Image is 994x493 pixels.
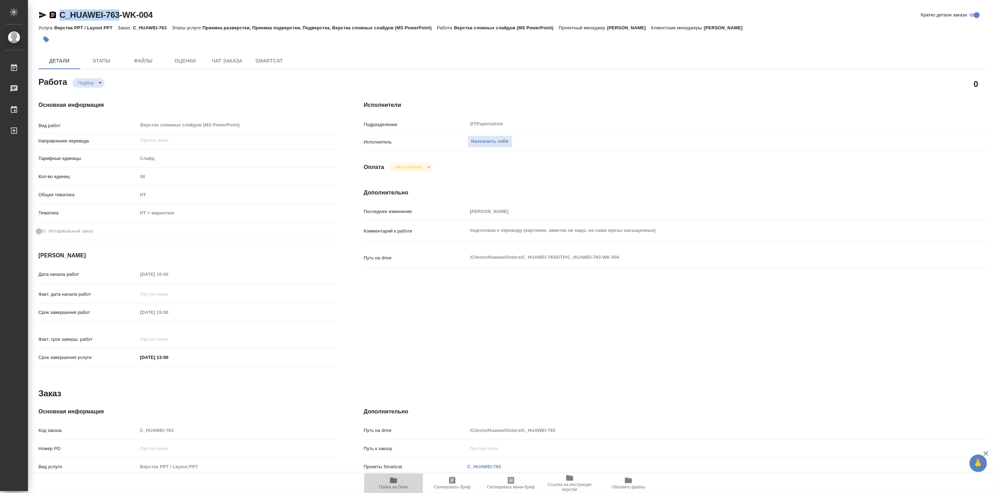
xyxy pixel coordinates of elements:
p: Факт. дата начала работ [38,291,138,298]
span: Оценки [168,57,202,65]
span: Файлы [127,57,160,65]
p: Верстка PPT / Layout PPT [54,25,117,30]
input: Пустое поле [140,136,319,145]
h4: Исполнители [364,101,986,109]
p: Путь на drive [364,427,468,434]
p: Вид работ [38,122,138,129]
p: Направление перевода [38,138,138,145]
p: Кол-во единиц [38,173,138,180]
div: Подбор [72,78,105,88]
span: Этапы [85,57,118,65]
span: Детали [43,57,76,65]
input: ✎ Введи что-нибудь [138,352,199,362]
input: Пустое поле [138,334,199,344]
input: Пустое поле [138,289,199,299]
p: C_HUAWEI-763 [133,25,172,30]
p: Номер РО [38,445,138,452]
span: Нотариальный заказ [49,228,93,235]
span: Кратко детали заказа [921,12,967,19]
span: Обновить файлы [612,485,646,490]
p: Исполнитель [364,139,468,146]
p: Подразделение [364,121,468,128]
p: Клиентские менеджеры [651,25,704,30]
input: Пустое поле [138,462,336,472]
p: Факт. срок заверш. работ [38,336,138,343]
button: Скопировать ссылку для ЯМессенджера [38,11,47,19]
p: Приемка разверстки, Приемка подверстки, Подверстка, Верстка сложных слайдов (MS PowerPoint) [202,25,437,30]
button: Скопировать мини-бриф [482,473,540,493]
input: Пустое поле [468,206,935,216]
span: Ссылка на инструкции верстки [545,482,595,492]
p: Заказ: [118,25,133,30]
h2: Работа [38,75,67,88]
p: Общая тематика [38,191,138,198]
button: Обновить файлы [599,473,658,493]
span: Скопировать мини-бриф [487,485,535,490]
p: Срок завершения работ [38,309,138,316]
p: [PERSON_NAME] [704,25,748,30]
button: Папка на Drive [364,473,423,493]
p: Проектный менеджер [559,25,607,30]
button: Скопировать ссылку [49,11,57,19]
div: ИТ + маркетинг [138,207,336,219]
p: Комментарий к работе [364,228,468,235]
input: Пустое поле [468,443,935,454]
textarea: подготовка к переводу (картинки, заметки не надо, но сами презы насыщенные) [468,225,935,236]
div: Слайд [138,153,336,164]
span: Назначить себя [471,138,509,146]
p: Верстка сложных слайдов (MS PowerPoint) [454,25,559,30]
span: Чат заказа [210,57,244,65]
input: Пустое поле [138,307,199,317]
p: Путь к заказу [364,445,468,452]
input: Пустое поле [138,269,199,279]
h4: Основная информация [38,407,336,416]
h2: Заказ [38,388,61,399]
button: Назначить себя [468,135,512,148]
button: Не оплачена [393,164,424,170]
a: C_HUAWEI-763 [468,464,501,469]
p: Дата начала работ [38,271,138,278]
span: 🙏 [972,456,984,471]
h4: Основная информация [38,101,336,109]
div: Подбор [390,162,433,172]
button: Подбор [76,80,96,86]
button: Добавить тэг [38,32,54,47]
span: Скопировать бриф [434,485,470,490]
p: Проекты Smartcat [364,463,468,470]
input: Пустое поле [138,443,336,454]
h2: 0 [974,78,978,90]
h4: Дополнительно [364,189,986,197]
p: Этапы услуги [172,25,203,30]
a: C_HUAWEI-763-WK-004 [59,10,153,20]
p: [PERSON_NAME] [607,25,651,30]
p: Путь на drive [364,255,468,262]
p: Тематика [38,209,138,216]
div: ИТ [138,189,336,201]
p: Последнее изменение [364,208,468,215]
span: Папка на Drive [379,485,408,490]
p: Код заказа [38,427,138,434]
textarea: /Clients/Huawei/Orders/C_HUAWEI-763/DTP/C_HUAWEI-763-WK-004 [468,251,935,263]
h4: [PERSON_NAME] [38,251,336,260]
input: Пустое поле [138,425,336,435]
h4: Оплата [364,163,384,171]
p: Срок завершения услуги [38,354,138,361]
h4: Дополнительно [364,407,986,416]
span: SmartCat [252,57,286,65]
p: Работа [437,25,454,30]
button: 🙏 [970,455,987,472]
button: Ссылка на инструкции верстки [540,473,599,493]
p: Вид услуги [38,463,138,470]
input: Пустое поле [138,171,336,182]
input: Пустое поле [468,425,935,435]
button: Скопировать бриф [423,473,482,493]
p: Услуга [38,25,54,30]
p: Тарифные единицы [38,155,138,162]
